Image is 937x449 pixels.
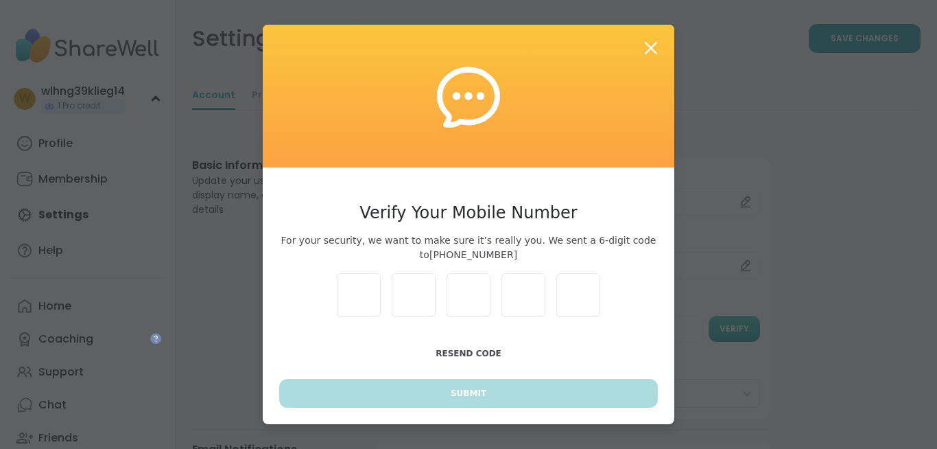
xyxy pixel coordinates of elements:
span: Resend Code [436,349,501,358]
iframe: Spotlight [150,333,161,344]
button: Resend Code [279,339,658,368]
span: Submit [451,387,486,400]
h3: Verify Your Mobile Number [279,200,658,225]
button: Submit [279,379,658,408]
span: For your security, we want to make sure it’s really you. We sent a 6-digit code to [PHONE_NUMBER] [279,233,658,262]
